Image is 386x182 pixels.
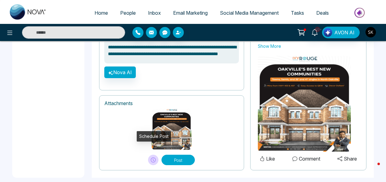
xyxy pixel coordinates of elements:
[291,155,322,163] button: Comment
[10,4,46,20] img: Nova CRM Logo
[366,27,376,37] img: User Avatar
[285,7,310,19] a: Tasks
[310,7,335,19] a: Deals
[258,43,281,49] button: Show More
[316,10,329,16] span: Deals
[214,7,285,19] a: Social Media Management
[322,27,360,38] button: AVON AI
[338,6,382,20] img: Market-place.gif
[88,7,114,19] a: Home
[324,28,332,37] img: Lead Flow
[173,10,208,16] span: Email Marketing
[114,7,142,19] a: People
[258,56,351,152] img: Ivy Rouge (41).png
[315,27,320,32] span: 10+
[161,155,195,165] button: Post
[148,10,161,16] span: Inbox
[167,7,214,19] a: Email Marketing
[258,155,277,163] button: Like
[120,10,136,16] span: People
[291,10,304,16] span: Tasks
[104,100,239,106] h1: Attachments
[334,29,354,36] span: AVON AI
[336,155,359,163] button: Share
[142,7,167,19] a: Inbox
[307,27,322,37] a: 10+
[365,161,380,176] iframe: Intercom live chat
[95,10,108,16] span: Home
[152,109,191,150] img: Ivy Rouge (41).png
[220,10,279,16] span: Social Media Management
[104,66,136,78] button: Nova AI
[137,131,171,142] div: Schedule Post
